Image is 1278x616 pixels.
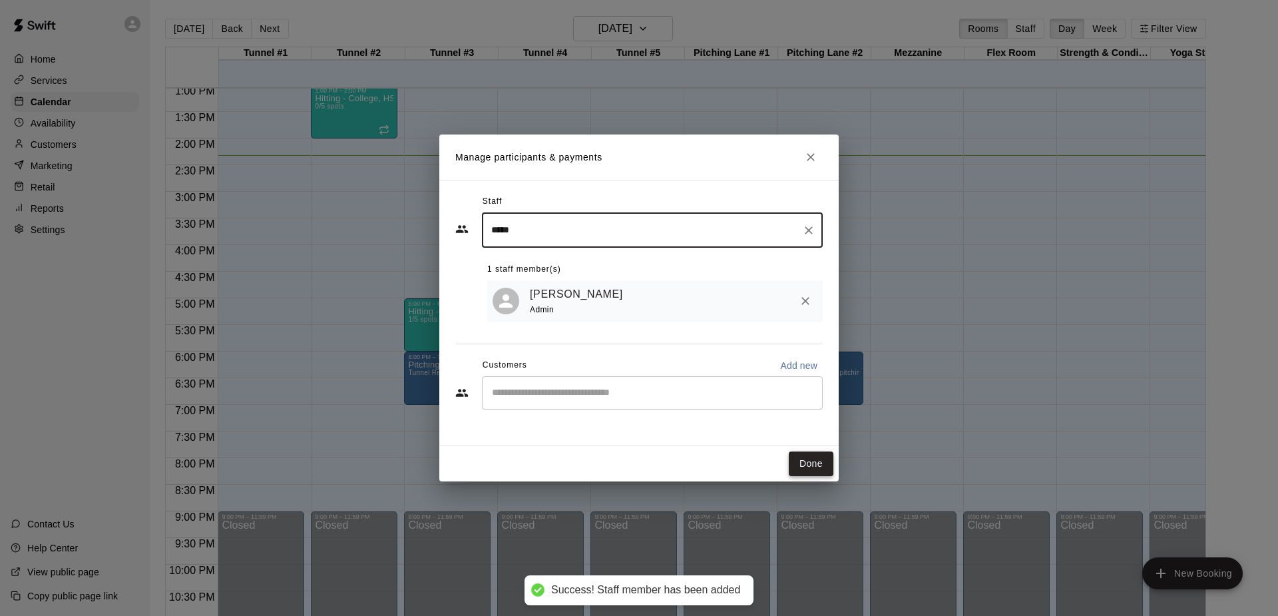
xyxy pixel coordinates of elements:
div: John Fleming [493,288,519,314]
span: Staff [483,191,502,212]
svg: Customers [455,386,469,400]
span: 1 staff member(s) [487,259,561,280]
a: [PERSON_NAME] [530,286,623,303]
div: Start typing to search customers... [482,376,823,410]
span: Admin [530,305,554,314]
div: Success! Staff member has been added [551,583,740,597]
button: Done [789,452,833,476]
span: Customers [483,355,527,376]
button: Remove [793,289,817,313]
svg: Staff [455,222,469,236]
p: Add new [780,359,817,372]
div: Search staff [482,212,823,248]
button: Clear [799,221,818,240]
p: Manage participants & payments [455,151,602,164]
button: Close [799,145,823,169]
button: Add new [775,355,823,376]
